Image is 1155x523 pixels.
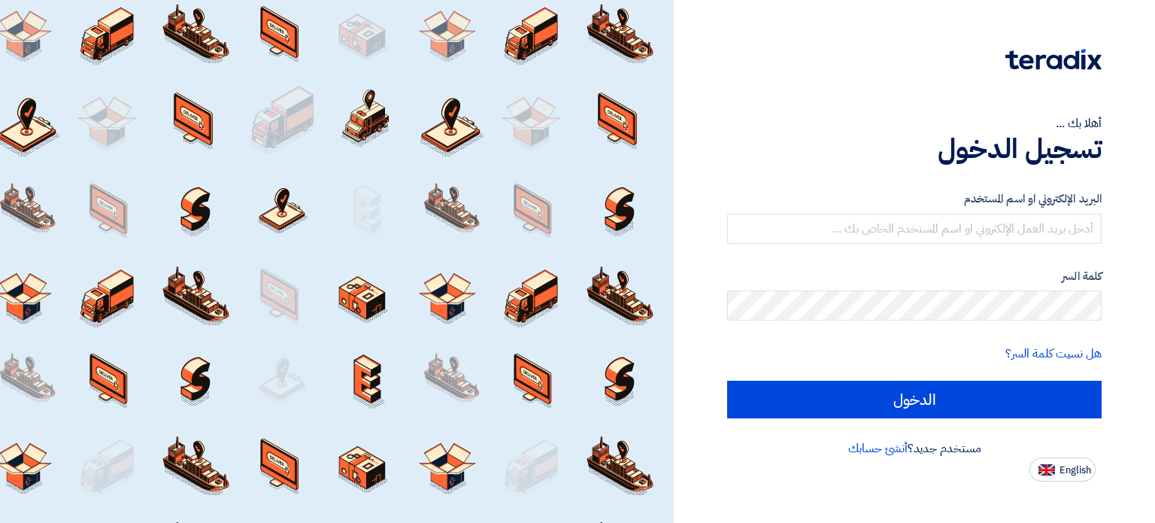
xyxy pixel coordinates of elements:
[727,114,1102,132] div: أهلا بك ...
[1060,465,1091,476] span: English
[727,439,1102,458] div: مستخدم جديد؟
[848,439,908,458] a: أنشئ حسابك
[727,214,1102,244] input: أدخل بريد العمل الإلكتروني او اسم المستخدم الخاص بك ...
[727,268,1102,285] label: كلمة السر
[1005,345,1102,363] a: هل نسيت كلمة السر؟
[1005,49,1102,70] img: Teradix logo
[727,132,1102,166] h1: تسجيل الدخول
[1038,464,1055,476] img: en-US.png
[1029,458,1096,482] button: English
[727,381,1102,418] input: الدخول
[727,190,1102,208] label: البريد الإلكتروني او اسم المستخدم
